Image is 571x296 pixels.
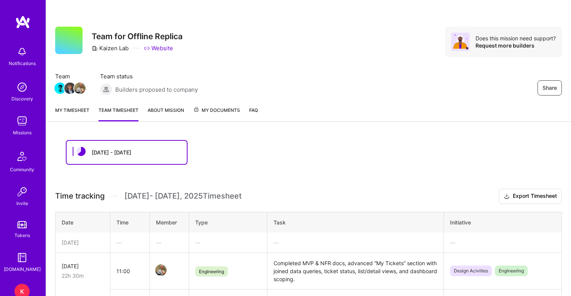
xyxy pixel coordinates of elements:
span: Team status [100,72,198,80]
div: Tokens [14,231,30,239]
span: Time tracking [55,191,105,201]
div: Request more builders [476,42,556,49]
button: Export Timesheet [499,189,562,204]
img: logo [15,15,30,29]
a: My Documents [193,106,240,121]
div: [DOMAIN_NAME] [4,265,41,273]
a: Team Member Avatar [55,82,65,95]
div: — [450,239,555,247]
h3: Team for Offline Replica [92,32,183,41]
a: Team Member Avatar [75,82,85,95]
img: Invite [14,184,30,199]
img: discovery [14,80,30,95]
div: Notifications [9,59,36,67]
th: Member [150,212,189,232]
button: Share [538,80,562,95]
img: Avatar [451,33,469,51]
div: Kaizen Lab [92,44,129,52]
span: Share [542,84,557,92]
i: icon Download [504,193,510,201]
div: — [274,239,437,247]
th: Type [189,212,267,232]
span: Engineering [195,266,228,277]
i: icon CompanyGray [92,45,98,51]
img: Team Member Avatar [74,83,86,94]
div: [DATE] - [DATE] [92,148,131,156]
a: Team timesheet [99,106,138,121]
span: My Documents [193,106,240,115]
a: Team Member Avatar [65,82,75,95]
td: 11:00 [110,253,150,289]
img: bell [14,44,30,59]
span: Engineering [495,266,528,276]
img: tokens [17,221,27,228]
div: 22h 30m [62,272,104,280]
span: Builders proposed to company [115,86,198,94]
div: — [195,239,261,247]
a: Website [144,44,173,52]
img: Team Member Avatar [54,83,66,94]
div: — [156,239,183,247]
a: Team Member Avatar [156,264,166,277]
th: Time [110,212,150,232]
a: About Mission [148,106,184,121]
div: [DATE] [62,262,104,270]
img: Community [13,147,31,166]
img: status icon [76,147,86,156]
img: Team Member Avatar [64,83,76,94]
a: FAQ [249,106,258,121]
td: Completed MVP & NFR docs, advanced “My Tickets” section with joined data queries, ticket status, ... [267,253,444,289]
img: Team Member Avatar [155,264,167,276]
div: Does this mission need support? [476,35,556,42]
span: [DATE] - [DATE] , 2025 Timesheet [124,191,242,201]
th: Task [267,212,444,232]
div: Discovery [11,95,33,103]
div: Missions [13,129,32,137]
th: Initiative [444,212,562,232]
div: — [116,239,143,247]
th: Date [56,212,110,232]
span: Design Acivities [450,266,492,276]
img: Builders proposed to company [100,83,112,95]
img: teamwork [14,113,30,129]
img: guide book [14,250,30,265]
div: Invite [16,199,28,207]
div: Community [10,166,34,173]
span: Team [55,72,85,80]
div: [DATE] [62,239,104,247]
a: My timesheet [55,106,89,121]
